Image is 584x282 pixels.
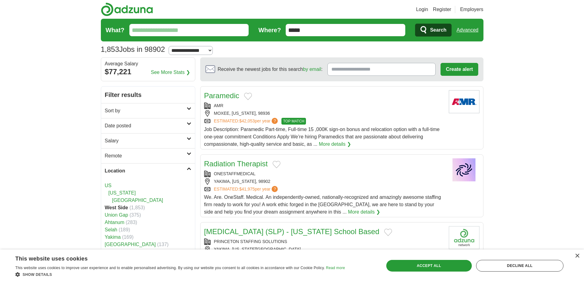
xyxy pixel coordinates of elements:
a: Login [416,6,428,13]
a: [US_STATE] [109,190,136,195]
span: 1,853 [101,44,119,55]
button: Add to favorite jobs [273,161,281,168]
a: Employers [460,6,483,13]
button: Add to favorite jobs [384,229,392,236]
span: Search [430,24,446,36]
a: Register [433,6,451,13]
a: Read more, opens a new window [326,266,345,270]
a: Date posted [101,118,195,133]
a: by email [303,67,321,72]
span: $41,975 [239,187,255,191]
a: Sort by [101,103,195,118]
a: [MEDICAL_DATA] (SLP) - [US_STATE] School Based [204,227,380,236]
button: Add to favorite jobs [244,93,252,100]
span: We. Are. OneStaff. Medical. An independently-owned, nationally-recognized and amazingly awesome s... [204,195,441,214]
span: This website uses cookies to improve user experience and to enable personalised advertising. By u... [15,266,325,270]
div: YAKIMA, [US_STATE], 98902 [204,178,444,185]
a: More details ❯ [348,208,380,216]
div: MOXEE, [US_STATE], 98936 [204,110,444,117]
h2: Salary [105,137,187,145]
a: AMR [214,103,223,108]
span: $42,053 [239,118,255,123]
a: Yakima [105,234,121,240]
span: Job Description: Paramedic Part-time, Full-time 15 ,000K sign-on bonus and relocation option with... [204,127,440,147]
a: Paramedic [204,91,239,100]
a: [GEOGRAPHIC_DATA] [112,198,163,203]
span: (137) [157,242,169,247]
a: Radiation Therapist [204,160,268,168]
div: ONESTAFFMEDICAL [204,171,444,177]
span: Receive the newest jobs for this search : [218,66,323,73]
strong: West Side [105,205,128,210]
img: AMR logo [449,90,479,113]
span: (1,853) [129,205,145,210]
a: Selah [105,227,117,232]
a: Salary [101,133,195,148]
a: [GEOGRAPHIC_DATA] [105,242,156,247]
label: Where? [258,25,281,35]
a: Remote [101,148,195,163]
a: Location [101,163,195,178]
div: $77,221 [105,66,191,77]
div: This website uses cookies [15,253,330,262]
a: More details ❯ [319,141,351,148]
label: What? [106,25,124,35]
img: Company logo [449,158,479,181]
div: Decline all [476,260,563,272]
button: Search [415,24,452,37]
h2: Filter results [101,87,195,103]
span: (189) [119,227,130,232]
img: Company logo [449,226,479,249]
span: ? [272,186,278,192]
div: Average Salary [105,61,191,66]
img: Adzuna logo [101,2,153,16]
div: Close [575,254,579,258]
div: YAKIMA, [US_STATE][GEOGRAPHIC_DATA] [204,246,444,253]
a: ESTIMATED:$41,975per year? [214,186,279,192]
a: ESTIMATED:$42,053per year? [214,118,279,125]
a: Advanced [456,24,478,36]
div: Accept all [386,260,472,272]
span: (283) [126,220,137,225]
span: (169) [122,234,133,240]
div: Show details [15,271,345,277]
a: Ahtanum [105,220,124,225]
a: See More Stats ❯ [151,69,190,76]
h2: Date posted [105,122,187,129]
h2: Location [105,167,187,175]
h2: Remote [105,152,187,160]
span: TOP MATCH [281,118,306,125]
div: PRINCETON STAFFING SOLUTIONS [204,238,444,245]
h1: Jobs in 98902 [101,45,165,53]
span: Show details [23,272,52,277]
span: ? [272,118,278,124]
a: Union Gap [105,212,128,218]
h2: Sort by [105,107,187,114]
a: US [105,183,112,188]
button: Create alert [441,63,478,76]
span: (375) [129,212,141,218]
